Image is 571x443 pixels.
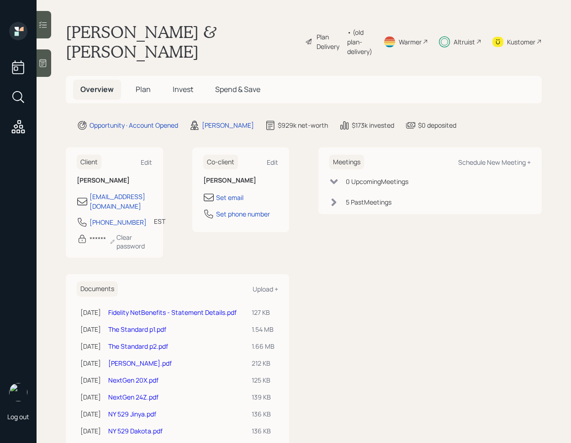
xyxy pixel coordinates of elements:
[418,120,456,130] div: $0 deposited
[278,120,328,130] div: $929k net-worth
[80,392,101,402] div: [DATE]
[399,37,422,47] div: Warmer
[252,308,275,317] div: 127 KB
[267,158,278,167] div: Edit
[202,120,254,130] div: [PERSON_NAME]
[215,84,260,94] span: Spend & Save
[80,341,101,351] div: [DATE]
[252,392,275,402] div: 139 KB
[80,84,114,94] span: Overview
[352,120,394,130] div: $173k invested
[216,193,243,202] div: Set email
[141,158,152,167] div: Edit
[77,281,118,297] h6: Documents
[80,409,101,419] div: [DATE]
[507,37,535,47] div: Kustomer
[252,358,275,368] div: 212 KB
[90,120,178,130] div: Opportunity · Account Opened
[7,412,29,421] div: Log out
[154,216,165,226] div: EST
[108,427,163,435] a: NY 529 Dakota.pdf
[80,358,101,368] div: [DATE]
[329,155,364,170] h6: Meetings
[216,209,270,219] div: Set phone number
[108,308,237,317] a: Fidelity NetBenefits - Statement Details.pdf
[458,158,531,167] div: Schedule New Meeting +
[108,393,159,401] a: NextGen 24Z.pdf
[203,155,238,170] h6: Co-client
[346,177,408,186] div: 0 Upcoming Meeting s
[108,359,172,367] a: [PERSON_NAME].pdf
[317,32,343,51] div: Plan Delivery
[108,342,168,351] a: The Standard p2.pdf
[108,325,166,334] a: The Standard p1.pdf
[9,383,27,401] img: retirable_logo.png
[252,409,275,419] div: 136 KB
[90,192,152,211] div: [EMAIL_ADDRESS][DOMAIN_NAME]
[136,84,151,94] span: Plan
[90,217,147,227] div: [PHONE_NUMBER]
[80,308,101,317] div: [DATE]
[454,37,475,47] div: Altruist
[77,155,101,170] h6: Client
[253,285,278,293] div: Upload +
[252,426,275,436] div: 136 KB
[203,177,279,184] h6: [PERSON_NAME]
[80,375,101,385] div: [DATE]
[80,324,101,334] div: [DATE]
[66,22,298,61] h1: [PERSON_NAME] & [PERSON_NAME]
[108,376,159,384] a: NextGen 20X.pdf
[110,233,152,250] div: Clear password
[80,426,101,436] div: [DATE]
[347,27,372,56] div: • (old plan-delivery)
[77,177,152,184] h6: [PERSON_NAME]
[252,324,275,334] div: 1.54 MB
[108,410,156,418] a: NY 529 Jinya.pdf
[346,197,391,207] div: 5 Past Meeting s
[173,84,193,94] span: Invest
[252,375,275,385] div: 125 KB
[252,341,275,351] div: 1.66 MB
